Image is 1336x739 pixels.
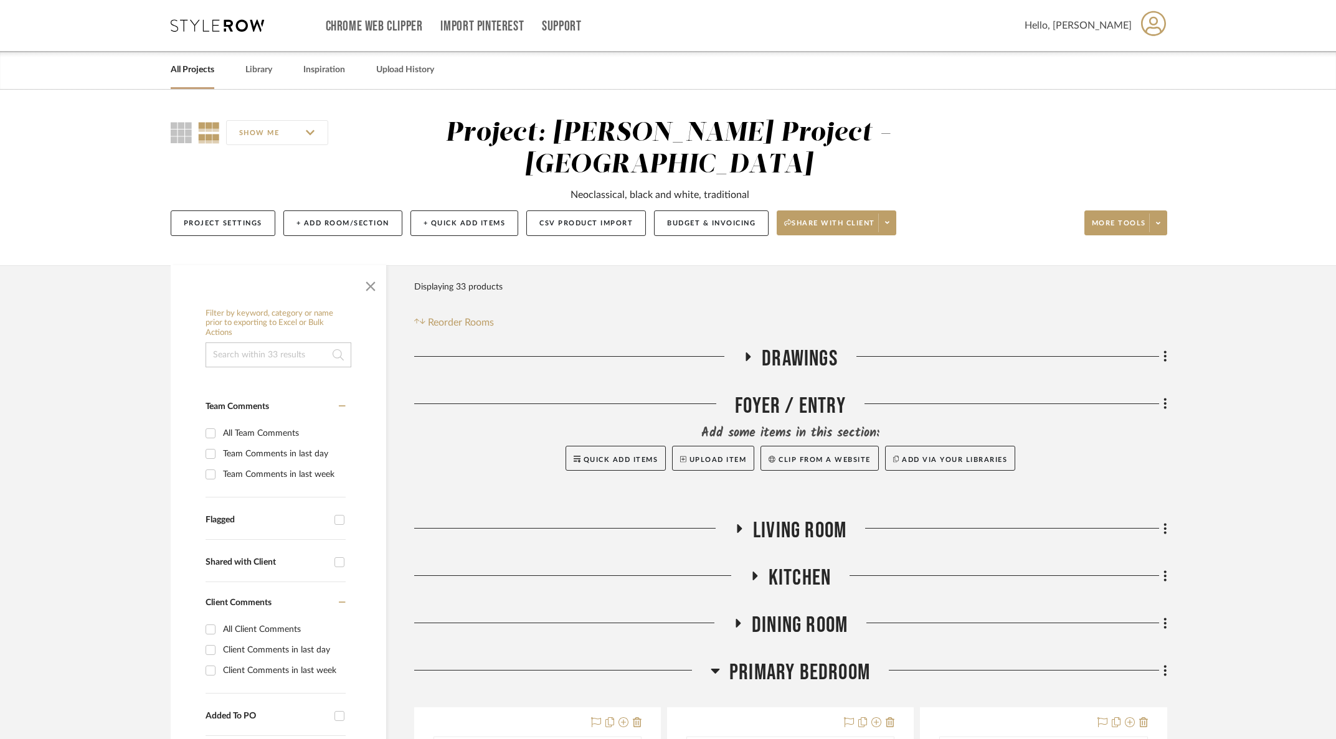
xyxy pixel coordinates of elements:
[440,21,524,32] a: Import Pinterest
[223,444,343,464] div: Team Comments in last day
[542,21,581,32] a: Support
[206,402,269,411] span: Team Comments
[1084,210,1167,235] button: More tools
[414,275,503,299] div: Displaying 33 products
[777,210,896,235] button: Share with client
[171,210,275,236] button: Project Settings
[414,425,1167,442] div: Add some items in this section:
[769,565,831,591] span: Kitchen
[1092,219,1146,237] span: More tools
[762,346,838,372] span: Drawings
[526,210,646,236] button: CSV Product Import
[223,464,343,484] div: Team Comments in last week
[223,661,343,680] div: Client Comments in last week
[784,219,875,237] span: Share with client
[376,62,434,78] a: Upload History
[566,446,666,471] button: Quick Add Items
[223,423,343,443] div: All Team Comments
[223,640,343,660] div: Client Comments in last day
[283,210,402,236] button: + Add Room/Section
[753,517,846,544] span: Living Room
[760,446,878,471] button: Clip from a website
[171,62,214,78] a: All Projects
[245,62,272,78] a: Library
[885,446,1016,471] button: Add via your libraries
[410,210,519,236] button: + Quick Add Items
[445,120,891,178] div: Project: [PERSON_NAME] Project - [GEOGRAPHIC_DATA]
[206,515,328,525] div: Flagged
[223,619,343,639] div: All Client Comments
[672,446,754,471] button: Upload Item
[206,557,328,568] div: Shared with Client
[571,187,749,202] div: Neoclassical, black and white, traditional
[206,598,272,607] span: Client Comments
[1025,18,1132,33] span: Hello, [PERSON_NAME]
[358,271,383,296] button: Close
[654,210,769,236] button: Budget & Invoicing
[206,342,351,367] input: Search within 33 results
[414,315,495,330] button: Reorder Rooms
[428,315,494,330] span: Reorder Rooms
[303,62,345,78] a: Inspiration
[326,21,423,32] a: Chrome Web Clipper
[752,612,848,639] span: Dining Room
[206,711,328,722] div: Added To PO
[584,456,658,463] span: Quick Add Items
[206,309,351,338] h6: Filter by keyword, category or name prior to exporting to Excel or Bulk Actions
[729,659,870,686] span: Primary Bedroom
